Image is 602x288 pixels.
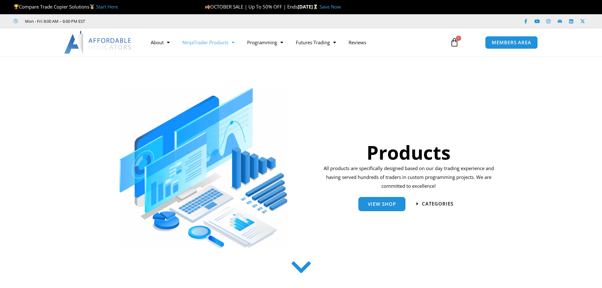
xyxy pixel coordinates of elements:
span: Compare Trade Copier Solutions [14,3,118,10]
span: OCTOBER SALE | Up To 50% OFF | Ends [205,3,298,10]
strong: [DATE] [298,3,319,10]
img: 🥇 [90,4,94,9]
iframe: Customer reviews powered by Trustpilot [94,18,189,24]
a: Programming [241,35,289,50]
a: View Shop [358,197,405,211]
a: Futures Trading [289,35,342,50]
h1: Products [321,139,496,166]
a: MEMBERS AREA [485,36,538,49]
a: Start Here [96,3,118,10]
span: Mon - Fri: 8:00 AM – 6:00 PM EST [23,17,85,25]
img: 🏆 [14,4,19,9]
img: LogoAI | Affordable Indicators – NinjaTrader [64,31,132,54]
a: categories [417,201,453,206]
span: categories [422,201,453,206]
img: ProductsSection scaled | Affordable Indicators – NinjaTrader [119,88,287,248]
a: NinjaTrader Products [176,35,241,50]
span: MEMBERS AREA [492,40,531,45]
img: 🍂 [205,4,210,9]
span: 0 [456,36,461,41]
a: Save Now [319,3,341,10]
a: 0 [441,33,468,52]
a: Reviews [342,35,373,50]
nav: Menu [144,35,443,50]
span: View Shop [368,202,396,206]
img: ⌛ [313,4,318,9]
p: All products are specifically designed based on our day trading experience and having served hund... [321,164,496,191]
a: About [144,35,176,50]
